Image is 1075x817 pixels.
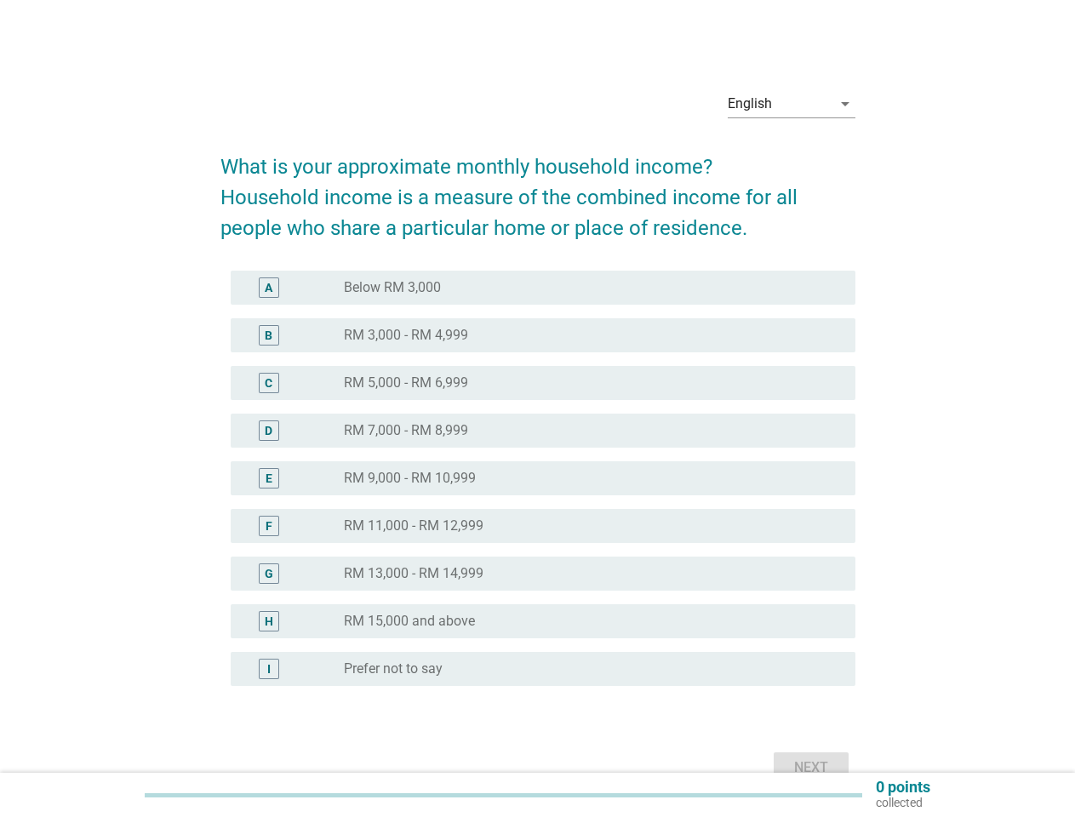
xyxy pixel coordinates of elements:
[728,96,772,111] div: English
[344,374,468,391] label: RM 5,000 - RM 6,999
[266,470,272,488] div: E
[876,780,930,795] p: 0 points
[344,327,468,344] label: RM 3,000 - RM 4,999
[344,565,483,582] label: RM 13,000 - RM 14,999
[344,470,476,487] label: RM 9,000 - RM 10,999
[835,94,855,114] i: arrow_drop_down
[344,279,441,296] label: Below RM 3,000
[220,134,855,243] h2: What is your approximate monthly household income? Household income is a measure of the combined ...
[266,517,272,535] div: F
[265,374,272,392] div: C
[344,517,483,534] label: RM 11,000 - RM 12,999
[265,565,273,583] div: G
[265,613,273,631] div: H
[267,660,271,678] div: I
[344,613,475,630] label: RM 15,000 and above
[876,795,930,810] p: collected
[265,327,272,345] div: B
[344,422,468,439] label: RM 7,000 - RM 8,999
[344,660,443,677] label: Prefer not to say
[265,279,272,297] div: A
[265,422,272,440] div: D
